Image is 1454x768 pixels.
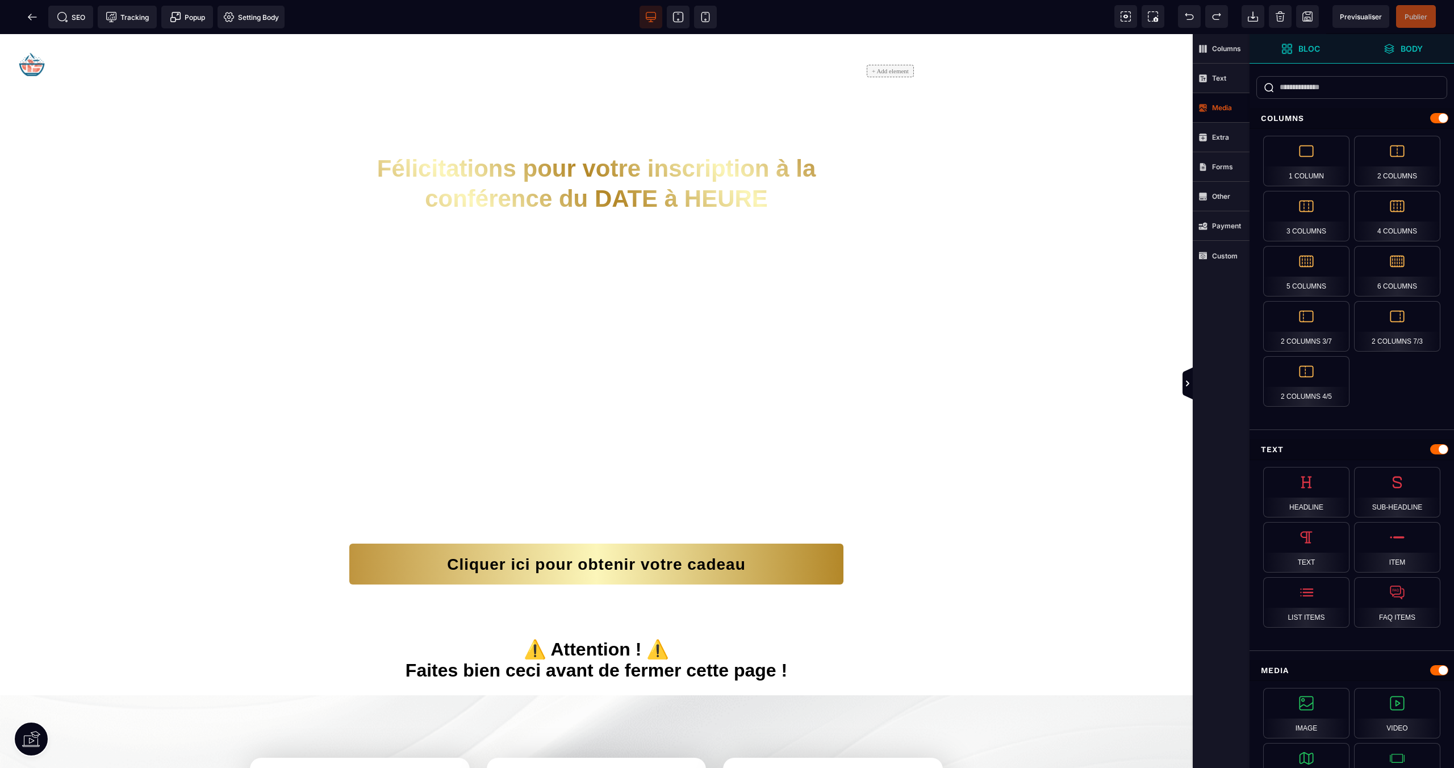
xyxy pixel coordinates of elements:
[1354,301,1440,352] div: 2 Columns 7/3
[9,599,1184,653] h1: ⚠️ Attention ! ⚠️ Faites bien ceci avant de fermer cette page !
[1340,12,1382,21] span: Previsualiser
[1250,108,1454,129] div: Columns
[1298,44,1320,53] strong: Bloc
[1263,577,1349,628] div: List Items
[1354,246,1440,297] div: 6 Columns
[1354,467,1440,517] div: Sub-Headline
[1263,522,1349,573] div: Text
[1250,660,1454,681] div: Media
[1212,133,1229,141] strong: Extra
[349,510,843,550] button: Cliquer ici pour obtenir votre cadeau
[349,185,843,217] text: Lorem ipsum dolor sit amet, consectetur adipiscing elit. Morbi scelerisque commodo velit in ultri...
[1212,74,1226,82] strong: Text
[1212,103,1232,112] strong: Media
[17,17,45,44] img: ceda149cfb68445fcc8fbbdc1ee5c05d_YR_logo_web-04.png
[1212,162,1233,171] strong: Forms
[1263,467,1349,517] div: Headline
[1212,192,1230,201] strong: Other
[1142,5,1164,28] span: Screenshot
[1212,44,1241,53] strong: Columns
[1263,136,1349,186] div: 1 Column
[223,11,279,23] span: Setting Body
[1401,44,1423,53] strong: Body
[1212,252,1238,260] strong: Custom
[1263,356,1349,407] div: 2 Columns 4/5
[1263,301,1349,352] div: 2 Columns 3/7
[1263,246,1349,297] div: 5 Columns
[1354,577,1440,628] div: FAQ Items
[1352,34,1454,64] span: Open Layer Manager
[1354,191,1440,241] div: 4 Columns
[170,11,205,23] span: Popup
[1405,12,1427,21] span: Publier
[106,11,149,23] span: Tracking
[57,11,85,23] span: SEO
[1250,439,1454,460] div: Text
[1332,5,1389,28] span: Preview
[1212,222,1241,230] strong: Payment
[1114,5,1137,28] span: View components
[1354,688,1440,738] div: Video
[1250,34,1352,64] span: Open Blocks
[1354,522,1440,573] div: Item
[1263,688,1349,738] div: Image
[1354,136,1440,186] div: 2 Columns
[349,114,843,185] h1: Félicitations pour votre inscription à la conférence du DATE à HEURE
[1263,191,1349,241] div: 3 Columns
